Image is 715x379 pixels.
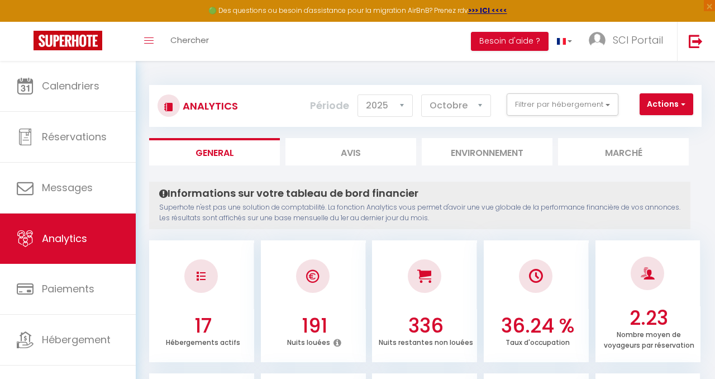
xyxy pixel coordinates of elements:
[42,333,111,347] span: Hébergement
[159,187,680,200] h4: Informations sur votre tableau de bord financier
[180,93,238,119] h3: Analytics
[42,231,87,245] span: Analytics
[42,130,107,144] span: Réservations
[42,181,93,195] span: Messages
[42,79,99,93] span: Calendriers
[285,138,416,165] li: Avis
[422,138,552,165] li: Environnement
[162,22,217,61] a: Chercher
[378,314,475,338] h3: 336
[471,32,549,51] button: Besoin d'aide ?
[197,272,206,281] img: NO IMAGE
[468,6,507,15] a: >>> ICI <<<<
[506,335,570,347] p: Taux d'occupation
[600,306,698,330] h3: 2.23
[34,31,102,50] img: Super Booking
[507,93,618,116] button: Filtrer par hébergement
[166,335,240,347] p: Hébergements actifs
[287,335,330,347] p: Nuits louées
[42,282,94,296] span: Paiements
[170,34,209,46] span: Chercher
[149,138,280,165] li: General
[640,93,693,116] button: Actions
[266,314,363,338] h3: 191
[604,328,694,350] p: Nombre moyen de voyageurs par réservation
[589,32,606,49] img: ...
[154,314,251,338] h3: 17
[310,93,349,118] label: Période
[580,22,677,61] a: ... SCI Portail
[379,335,473,347] p: Nuits restantes non louées
[159,202,680,224] p: Superhote n'est pas une solution de comptabilité. La fonction Analytics vous permet d'avoir une v...
[489,314,586,338] h3: 36.24 %
[689,34,703,48] img: logout
[558,138,689,165] li: Marché
[613,33,663,47] span: SCI Portail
